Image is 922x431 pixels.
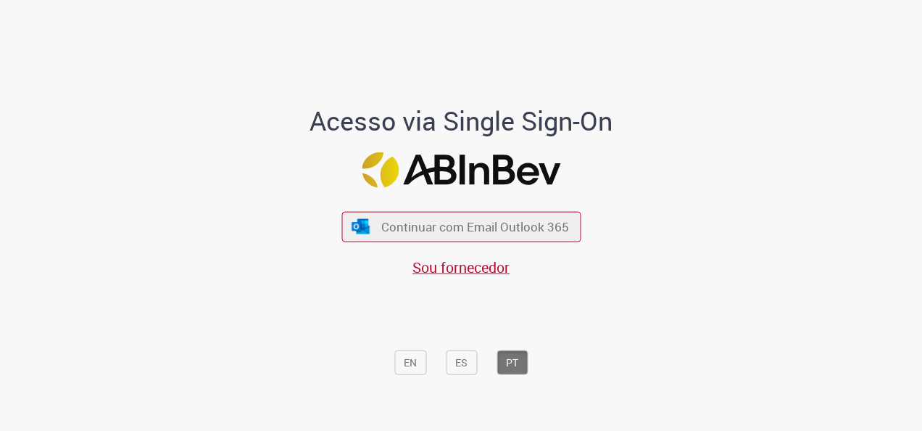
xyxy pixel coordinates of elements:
[362,152,560,188] img: Logo ABInBev
[341,212,581,242] button: ícone Azure/Microsoft 360 Continuar com Email Outlook 365
[497,350,528,374] button: PT
[381,218,569,235] span: Continuar com Email Outlook 365
[351,218,371,234] img: ícone Azure/Microsoft 360
[394,350,426,374] button: EN
[412,257,510,276] a: Sou fornecedor
[260,106,663,135] h1: Acesso via Single Sign-On
[446,350,477,374] button: ES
